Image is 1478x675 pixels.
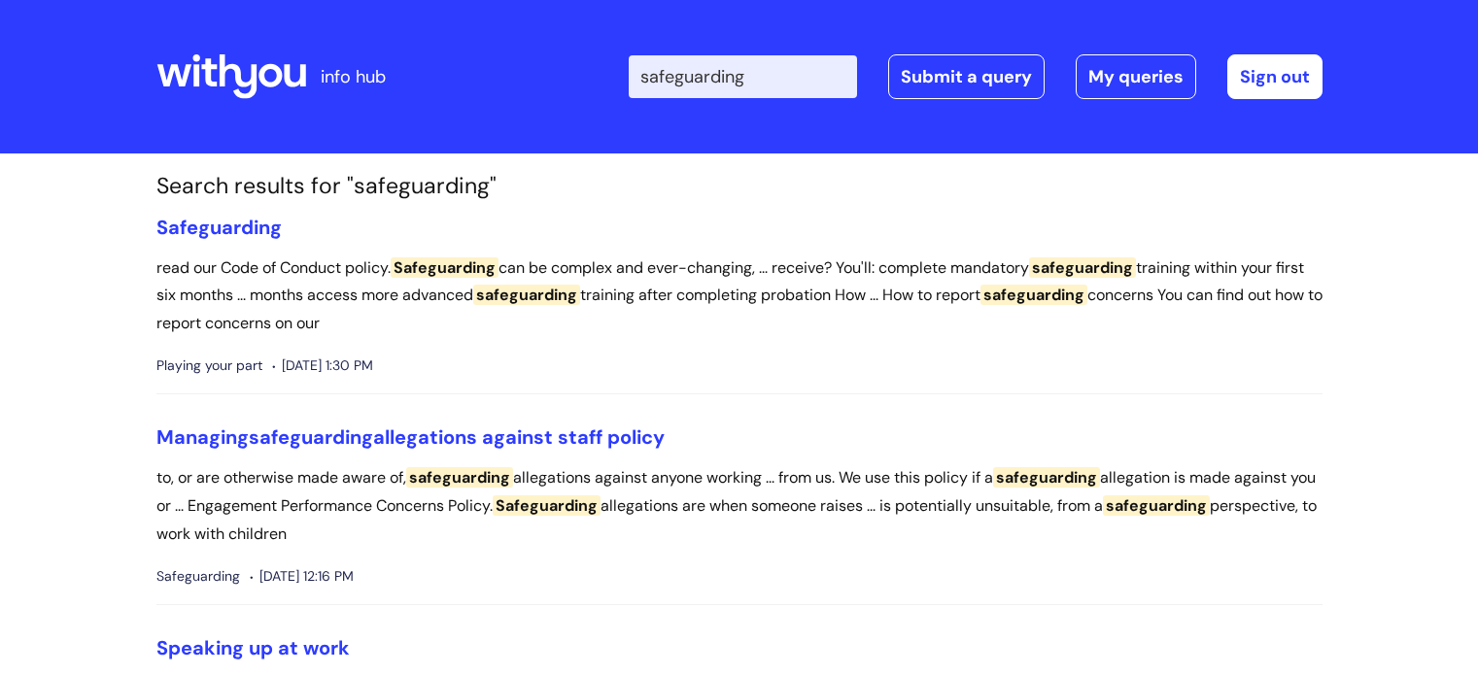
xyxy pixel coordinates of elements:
[493,495,601,516] span: Safeguarding
[473,285,580,305] span: safeguarding
[156,215,282,240] a: Safeguarding
[993,467,1100,488] span: safeguarding
[156,254,1323,338] p: read our Code of Conduct policy. can be complex and ever-changing, ... receive? You'll: complete ...
[249,424,373,450] span: safeguarding
[321,61,386,92] p: info hub
[272,354,373,378] span: [DATE] 1:30 PM
[156,173,1323,200] h1: Search results for "safeguarding"
[156,354,262,378] span: Playing your part
[156,564,240,589] span: Safeguarding
[1076,54,1196,99] a: My queries
[391,257,498,278] span: Safeguarding
[406,467,513,488] span: safeguarding
[1103,495,1210,516] span: safeguarding
[250,564,354,589] span: [DATE] 12:16 PM
[156,464,1323,548] p: to, or are otherwise made aware of, allegations against anyone working ... from us. We use this p...
[156,635,350,660] a: Speaking up at work
[629,55,857,98] input: Search
[156,424,665,450] a: Managingsafeguardingallegations against staff policy
[980,285,1087,305] span: safeguarding
[1029,257,1136,278] span: safeguarding
[1227,54,1323,99] a: Sign out
[629,54,1323,99] div: | -
[888,54,1045,99] a: Submit a query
